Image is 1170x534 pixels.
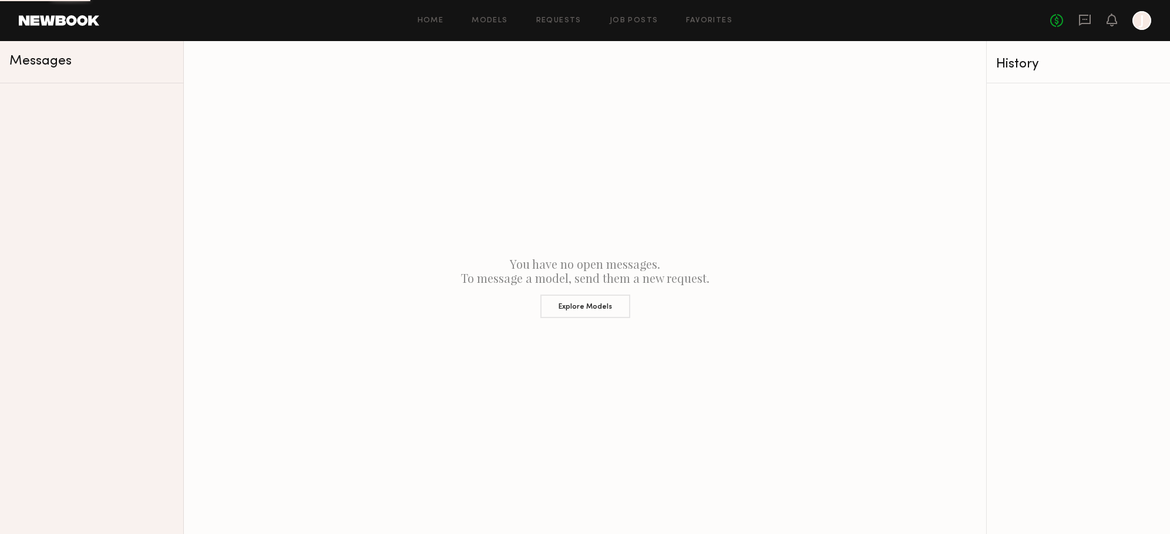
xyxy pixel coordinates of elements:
[418,17,444,25] a: Home
[540,295,630,318] button: Explore Models
[996,58,1161,71] div: History
[686,17,732,25] a: Favorites
[184,41,986,534] div: You have no open messages. To message a model, send them a new request.
[9,55,72,68] span: Messages
[193,285,977,318] a: Explore Models
[472,17,507,25] a: Models
[1132,11,1151,30] a: J
[536,17,581,25] a: Requests
[610,17,658,25] a: Job Posts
